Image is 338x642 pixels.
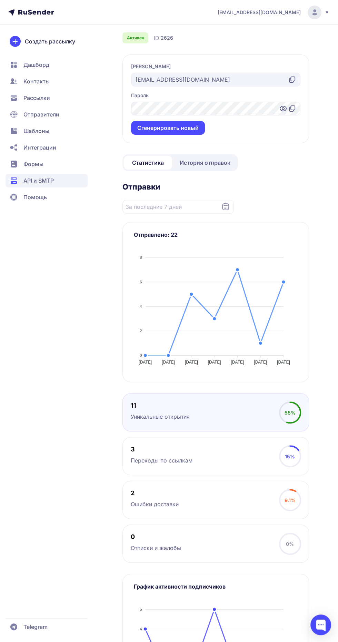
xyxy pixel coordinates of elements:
tspan: [DATE] [185,360,198,365]
span: Шаблоны [23,127,49,135]
span: Создать рассылку [25,37,75,45]
tspan: 4 [140,627,142,631]
span: Формы [23,160,43,168]
input: Datepicker input [122,200,234,214]
span: Дашборд [23,61,49,69]
tspan: [DATE] [277,360,290,365]
span: Интеграции [23,143,56,152]
tspan: 6 [140,280,142,284]
a: История отправок [173,156,237,170]
tspan: 8 [140,255,142,259]
span: Рассылки [23,94,50,102]
tspan: [DATE] [162,360,175,365]
div: ID [154,34,173,42]
span: 0% [286,541,294,547]
div: Ошибки доставки [131,500,179,508]
h3: Отправлено: 22 [134,231,298,239]
button: Cгенерировать новый [131,121,205,135]
a: Статистика [124,156,172,170]
span: Telegram [23,623,48,631]
span: Помощь [23,193,47,201]
h3: График активности подписчиков [134,582,298,591]
span: Контакты [23,77,50,85]
div: 0 [131,533,181,541]
div: Переходы по ссылкам [131,456,192,465]
tspan: [DATE] [208,360,221,365]
tspan: [DATE] [254,360,267,365]
span: 15% [285,454,295,459]
label: [PERSON_NAME] [131,63,171,70]
span: Отправители [23,110,59,119]
span: 9.1% [285,497,296,503]
tspan: 4 [140,304,142,308]
span: Активен [127,35,144,41]
span: [EMAIL_ADDRESS][DOMAIN_NAME] [218,9,301,16]
tspan: 0 [140,353,142,357]
span: 2626 [161,34,173,41]
div: 3 [131,445,192,454]
label: Пароль [131,92,149,99]
span: API и SMTP [23,176,54,185]
tspan: 5 [140,607,142,611]
tspan: [DATE] [231,360,244,365]
a: Telegram [6,620,88,634]
div: Отписки и жалобы [131,544,181,552]
tspan: 2 [140,329,142,333]
div: Уникальные открытия [131,412,190,421]
span: 55% [285,410,296,416]
h2: Отправки [122,182,309,192]
tspan: [DATE] [139,360,152,365]
div: 11 [131,401,190,410]
span: История отправок [180,159,230,167]
div: 2 [131,489,179,497]
span: Статистика [132,159,164,167]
